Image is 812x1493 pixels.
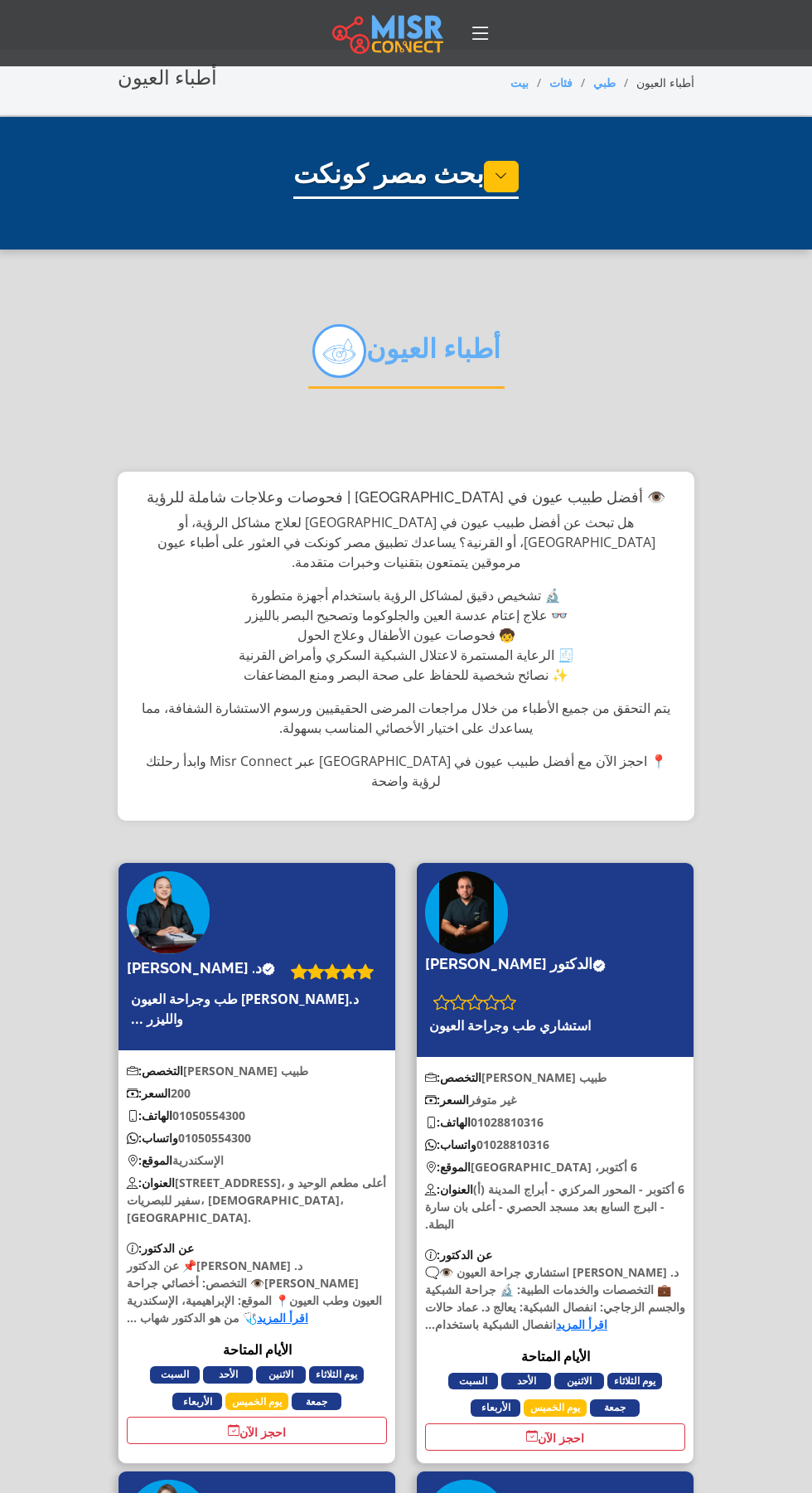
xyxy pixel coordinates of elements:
font: يوم الثلاثاء [316,1367,357,1381]
font: السبت [459,1374,487,1388]
font: التخصص: [138,1063,183,1079]
font: 👓 علاج إعتام عدسة العين والجلوكوما وتصحيح البصر بالليزر [245,606,568,624]
font: احجز الآن [538,1430,584,1446]
font: [STREET_ADDRESS]، أعلى مطعم الوحيد و سفير للبصريات، [DEMOGRAPHIC_DATA]، [GEOGRAPHIC_DATA]. [127,1175,386,1225]
a: طبي [593,75,616,90]
a: اقرأ المزيد [556,1316,607,1332]
a: فئات [549,75,573,90]
font: طبيب [PERSON_NAME] [481,1069,607,1085]
a: د.[PERSON_NAME] طب وجراحة العيون والليزر ... [127,989,387,1029]
font: الأربعاء [481,1400,510,1414]
font: الهاتف: [138,1108,172,1123]
font: الهاتف: [437,1114,471,1130]
font: يوم الثلاثاء [614,1374,655,1388]
font: الأيام المتاحة [521,1347,590,1365]
font: أطباء العيون [636,75,694,90]
font: د. [PERSON_NAME]📌 عن الدكتور [PERSON_NAME]👁️ التخصص: أخصائي جراحة العيون وطب العيون📍 الموقع: الإب... [127,1258,382,1326]
font: غير متوفر [469,1092,516,1108]
font: الموقع: [138,1152,172,1168]
font: واتساب: [138,1130,178,1146]
img: الدكتور عماد رشيد تركماني [425,871,508,954]
font: السبت [161,1367,189,1381]
font: 6 أكتوبر، [GEOGRAPHIC_DATA] [471,1159,637,1175]
font: جمعة [604,1400,626,1414]
font: الاثنين [268,1367,293,1381]
font: يتم التحقق من جميع الأطباء من خلال مراجعات المرضى الحقيقيين ورسوم الاستشارة الشفافة، مما يساعدك ع... [142,699,670,737]
font: العنوان: [138,1175,175,1190]
svg: حساب تم التحقق منه [262,962,275,976]
img: main.misr_connect [332,12,443,54]
font: 01050554300 [172,1108,245,1123]
a: احجز الآن [127,1417,387,1445]
font: أطباء العيون [366,333,500,364]
font: الأيام المتاحة [223,1340,292,1359]
font: 👁️ أفضل طبيب عيون في [GEOGRAPHIC_DATA] | فحوصات وعلاجات شاملة للرؤية [147,488,665,506]
font: احجز الآن [239,1423,286,1439]
font: 📍 احجز الآن مع أفضل طبيب عيون في [GEOGRAPHIC_DATA] عبر Misr Connect وابدأ رحلتك لرؤية واضحة [146,752,667,790]
font: عن الدكتور: [437,1247,492,1263]
font: واتساب: [437,1137,476,1152]
font: 01028810316 [476,1137,549,1152]
a: بيت [510,75,529,90]
font: 6 أكتوبر - المحور المركزي - أبراج المدينة (أ) - البرج السابع بعد مسجد الحصري - أعلى بان سارة البطة. [425,1181,684,1232]
font: د. [PERSON_NAME] استشاري جراحة العيون 👁️🗨️ 💼 التخصصات والخدمات الطبية: 🔬 جراحة الشبكية والجسم الز... [425,1264,685,1332]
svg: حساب تم التحقق منه [592,959,606,972]
font: الإسكندرية [172,1152,224,1168]
font: 🧒 فحوصات عيون الأطفال وعلاج الحول [297,626,515,644]
font: 🧾 الرعاية المستمرة لاعتلال الشبكية السكري وأمراض القرنية [239,646,574,664]
font: ✨ نصائح شخصية للحفاظ على صحة البصر ومنع المضاعفات [244,666,568,684]
img: د. شهاب الدين أمجد دويدار [127,871,210,954]
font: التخصص: [437,1069,481,1085]
img: O3vASGqC8OE0Zbp7R2Y3.png [312,324,366,378]
font: أطباء العيون [118,65,217,90]
font: يوم الخميس [530,1400,580,1414]
font: الأربعاء [183,1394,212,1408]
a: اقرأ المزيد [257,1310,308,1326]
font: هل تبحث عن أفضل طبيب عيون في [GEOGRAPHIC_DATA] لعلاج مشاكل الرؤية، أو [GEOGRAPHIC_DATA]، أو القرن... [157,513,655,571]
a: استشاري طب وجراحة العيون [425,1016,685,1035]
font: الموقع: [437,1159,471,1175]
font: د.[PERSON_NAME] طب وجراحة العيون والليزر ... [131,990,359,1028]
font: الأحد [517,1374,536,1388]
font: طبيب [PERSON_NAME] [183,1063,308,1079]
font: 01028810316 [471,1114,544,1130]
font: 01050554300 [178,1130,251,1146]
font: العنوان: [437,1181,473,1197]
font: يوم الخميس [232,1394,282,1408]
a: د. [PERSON_NAME] [127,959,283,977]
font: 🔬 تشخيص دقيق لمشاكل الرؤية باستخدام أجهزة متطورة [251,586,561,604]
a: احجز الآن [425,1423,685,1452]
font: 200 [171,1085,191,1101]
font: الاثنين [567,1374,592,1388]
font: د. [PERSON_NAME] [127,959,262,977]
font: السعر: [437,1092,469,1108]
a: الدكتور [PERSON_NAME] [425,955,610,973]
font: استشاري طب وجراحة العيون [429,1016,591,1035]
font: جمعة [306,1394,327,1408]
font: بحث مصر كونكت [293,158,484,189]
font: الأحد [219,1367,238,1381]
font: الدكتور [PERSON_NAME] [425,955,592,972]
font: عن الدكتور: [138,1240,194,1256]
font: السعر: [138,1085,171,1101]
